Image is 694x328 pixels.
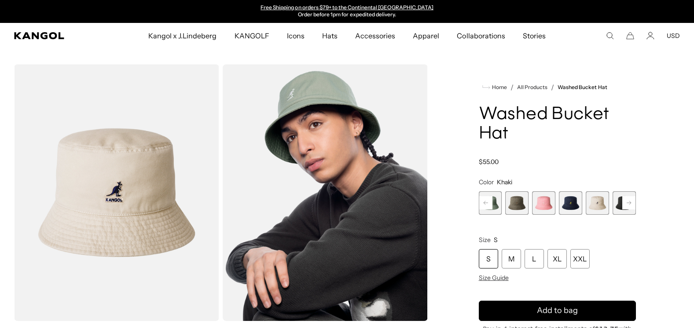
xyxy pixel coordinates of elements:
li: / [507,82,514,93]
a: Kangol x J.Lindeberg [140,23,226,48]
span: Size [479,236,491,244]
label: Pepto [532,191,555,215]
span: Apparel [413,23,439,48]
label: Smog [506,191,529,215]
a: Account [646,32,654,40]
span: Collaborations [457,23,505,48]
div: Announcement [257,4,438,19]
a: KANGOLF [226,23,278,48]
span: Color [479,178,494,186]
div: 2 of 13 [479,191,502,215]
label: Khaki [586,191,609,215]
label: Black [613,191,636,215]
summary: Search here [606,32,614,40]
span: Hats [322,23,338,48]
p: Order before 1pm for expedited delivery. [261,11,433,19]
span: Accessories [355,23,395,48]
a: Hats [313,23,346,48]
a: Free Shipping on orders $79+ to the Continental [GEOGRAPHIC_DATA] [261,4,433,11]
span: $55.00 [479,158,499,166]
a: Stories [514,23,554,48]
img: color-khaki [14,64,219,321]
a: Collaborations [448,23,514,48]
div: S [479,249,498,268]
span: Khaki [497,178,512,186]
div: XL [547,249,567,268]
a: Washed Bucket Hat [558,84,607,90]
h1: Washed Bucket Hat [479,105,636,144]
button: USD [667,32,680,40]
span: Add to bag [537,305,578,317]
span: Home [490,84,507,90]
div: XXL [570,249,590,268]
span: Size Guide [479,274,509,282]
div: 6 of 13 [586,191,609,215]
a: Apparel [404,23,448,48]
li: / [547,82,554,93]
div: 7 of 13 [613,191,636,215]
button: Cart [626,32,634,40]
div: 3 of 13 [506,191,529,215]
a: All Products [517,84,547,90]
div: 5 of 13 [559,191,582,215]
div: L [525,249,544,268]
span: KANGOLF [235,23,269,48]
label: SAGE GREEN [479,191,502,215]
a: Kangol [14,32,98,39]
a: Icons [278,23,313,48]
span: Icons [287,23,305,48]
a: Accessories [346,23,404,48]
span: Stories [523,23,546,48]
div: 2 of 2 [257,4,438,19]
img: sage-green [223,64,428,321]
div: 4 of 13 [532,191,555,215]
product-gallery: Gallery Viewer [14,64,428,321]
span: Kangol x J.Lindeberg [148,23,217,48]
nav: breadcrumbs [479,82,636,93]
span: S [494,236,498,244]
label: Navy [559,191,582,215]
div: M [502,249,521,268]
a: Home [482,83,507,91]
slideshow-component: Announcement bar [257,4,438,19]
button: Add to bag [479,301,636,321]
